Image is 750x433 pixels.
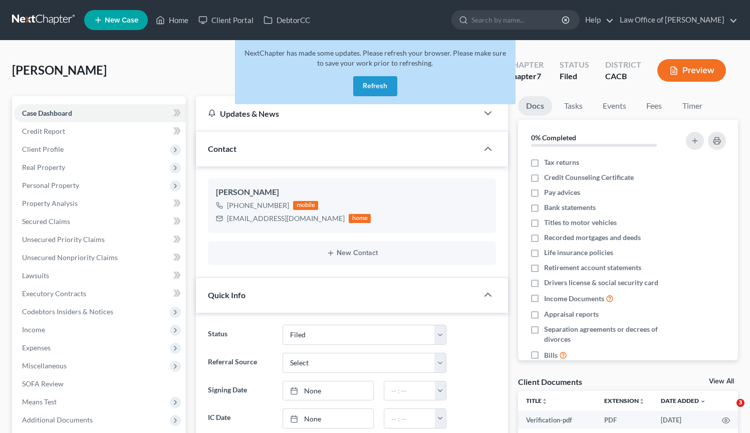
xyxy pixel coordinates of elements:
span: Life insurance policies [544,248,613,258]
span: Credit Report [22,127,65,135]
div: CACB [605,71,641,82]
span: Unsecured Nonpriority Claims [22,253,118,262]
span: Tax returns [544,157,579,167]
a: Client Portal [193,11,259,29]
button: Preview [657,59,726,82]
div: [PHONE_NUMBER] [227,200,289,210]
iframe: Intercom live chat [716,399,740,423]
input: -- : -- [384,381,435,400]
a: Executory Contracts [14,285,186,303]
span: 3 [736,399,744,407]
span: Secured Claims [22,217,70,226]
button: New Contact [216,249,488,257]
span: Expenses [22,343,51,352]
a: None [283,381,373,400]
span: Means Test [22,397,57,406]
i: expand_more [700,398,706,404]
a: Tasks [556,96,591,116]
a: Fees [638,96,670,116]
a: Date Added expand_more [661,397,706,404]
div: [PERSON_NAME] [216,186,488,198]
span: Unsecured Priority Claims [22,235,105,244]
span: SOFA Review [22,379,64,388]
span: Case Dashboard [22,109,72,117]
div: District [605,59,641,71]
a: Titleunfold_more [526,397,548,404]
a: Docs [518,96,552,116]
a: Extensionunfold_more [604,397,645,404]
span: Drivers license & social security card [544,278,658,288]
span: Miscellaneous [22,361,67,370]
div: Filed [560,71,589,82]
span: 7 [537,71,541,81]
span: Income Documents [544,294,604,304]
span: Pay advices [544,187,580,197]
a: Timer [674,96,710,116]
span: Property Analysis [22,199,78,207]
i: unfold_more [542,398,548,404]
a: Lawsuits [14,267,186,285]
span: Contact [208,144,236,153]
span: NextChapter has made some updates. Please refresh your browser. Please make sure to save your wor... [244,49,506,67]
label: Referral Source [203,353,278,373]
a: Case Dashboard [14,104,186,122]
a: Unsecured Nonpriority Claims [14,249,186,267]
span: Retirement account statements [544,263,641,273]
span: New Case [105,17,138,24]
span: Credit Counseling Certificate [544,172,634,182]
span: Executory Contracts [22,289,86,298]
a: Law Office of [PERSON_NAME] [615,11,737,29]
td: [DATE] [653,411,714,429]
a: Help [580,11,614,29]
td: PDF [596,411,653,429]
a: Home [151,11,193,29]
a: Events [595,96,634,116]
i: unfold_more [639,398,645,404]
a: DebtorCC [259,11,315,29]
span: Appraisal reports [544,309,599,319]
span: Recorded mortgages and deeds [544,233,641,243]
label: Status [203,325,278,345]
span: [PERSON_NAME] [12,63,107,77]
span: Lawsuits [22,271,49,280]
a: Secured Claims [14,212,186,231]
div: Chapter [507,59,544,71]
label: Signing Date [203,381,278,401]
button: Refresh [353,76,397,96]
span: Client Profile [22,145,64,153]
div: [EMAIL_ADDRESS][DOMAIN_NAME] [227,213,345,224]
td: Verification-pdf [518,411,596,429]
input: Search by name... [471,11,563,29]
span: Additional Documents [22,415,93,424]
div: Status [560,59,589,71]
div: Client Documents [518,376,582,387]
a: Credit Report [14,122,186,140]
span: Bank statements [544,202,596,212]
span: Codebtors Insiders & Notices [22,307,113,316]
div: home [349,214,371,223]
a: Property Analysis [14,194,186,212]
span: Real Property [22,163,65,171]
span: Quick Info [208,290,245,300]
div: Updates & News [208,108,466,119]
span: Separation agreements or decrees of divorces [544,324,674,344]
span: Income [22,325,45,334]
span: Personal Property [22,181,79,189]
a: View All [709,378,734,385]
a: None [283,409,373,428]
a: Unsecured Priority Claims [14,231,186,249]
span: Bills [544,350,558,360]
div: mobile [293,201,318,210]
a: SOFA Review [14,375,186,393]
input: -- : -- [384,409,435,428]
div: Chapter [507,71,544,82]
strong: 0% Completed [531,133,576,142]
label: IC Date [203,408,278,428]
span: Titles to motor vehicles [544,218,617,228]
